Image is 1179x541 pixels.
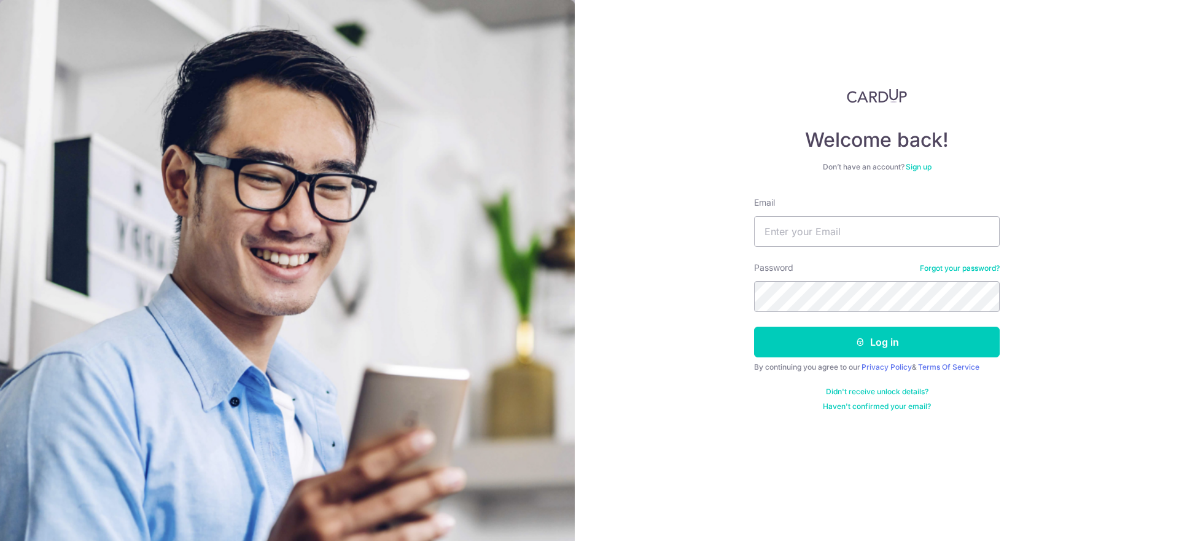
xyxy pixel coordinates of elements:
[906,162,932,171] a: Sign up
[862,362,912,372] a: Privacy Policy
[847,88,907,103] img: CardUp Logo
[754,197,775,209] label: Email
[754,362,1000,372] div: By continuing you agree to our &
[920,263,1000,273] a: Forgot your password?
[754,262,793,274] label: Password
[754,327,1000,357] button: Log in
[823,402,931,411] a: Haven't confirmed your email?
[754,216,1000,247] input: Enter your Email
[918,362,979,372] a: Terms Of Service
[754,128,1000,152] h4: Welcome back!
[754,162,1000,172] div: Don’t have an account?
[826,387,928,397] a: Didn't receive unlock details?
